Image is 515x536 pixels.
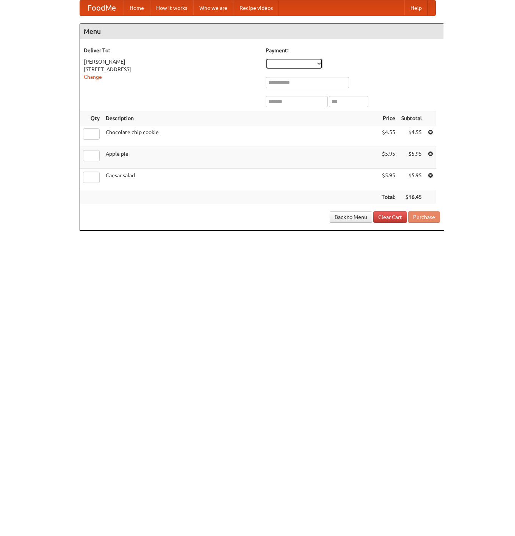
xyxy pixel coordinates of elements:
a: Recipe videos [233,0,279,16]
th: Price [379,111,398,125]
td: Chocolate chip cookie [103,125,379,147]
a: Change [84,74,102,80]
td: $5.95 [379,169,398,190]
a: Who we are [193,0,233,16]
h4: Menu [80,24,444,39]
td: $4.55 [398,125,425,147]
a: Help [404,0,428,16]
a: FoodMe [80,0,124,16]
th: Description [103,111,379,125]
a: Clear Cart [373,211,407,223]
h5: Payment: [266,47,440,54]
th: Total: [379,190,398,204]
td: $4.55 [379,125,398,147]
a: Back to Menu [330,211,372,223]
td: $5.95 [379,147,398,169]
th: $16.45 [398,190,425,204]
div: [PERSON_NAME] [84,58,258,66]
div: [STREET_ADDRESS] [84,66,258,73]
a: Home [124,0,150,16]
td: $5.95 [398,169,425,190]
th: Qty [80,111,103,125]
th: Subtotal [398,111,425,125]
a: How it works [150,0,193,16]
h5: Deliver To: [84,47,258,54]
td: Apple pie [103,147,379,169]
button: Purchase [408,211,440,223]
td: Caesar salad [103,169,379,190]
td: $5.95 [398,147,425,169]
